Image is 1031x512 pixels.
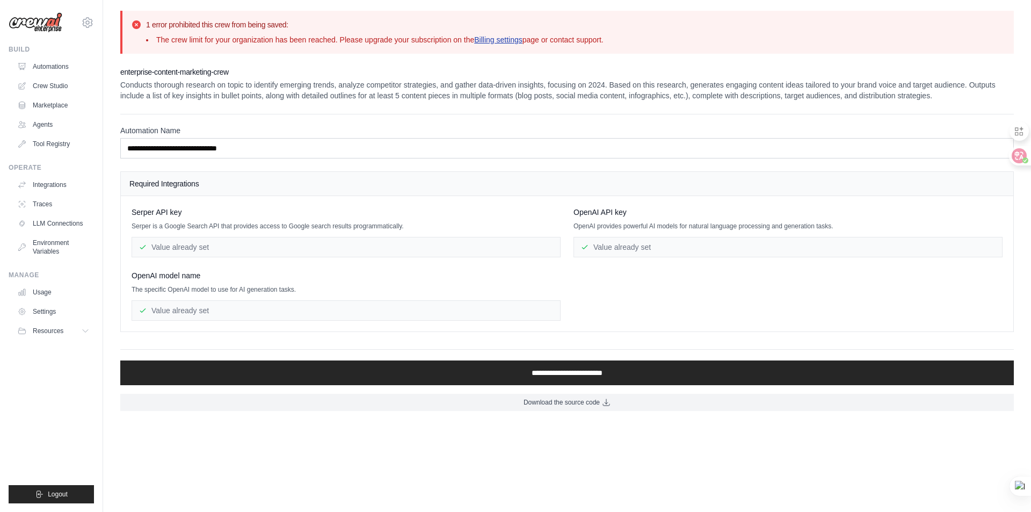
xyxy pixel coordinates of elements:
a: LLM Connections [13,215,94,232]
button: Resources [13,322,94,340]
p: The specific OpenAI model to use for AI generation tasks. [132,285,561,294]
div: Manage [9,271,94,279]
a: Agents [13,116,94,133]
div: Value already set [573,237,1003,257]
p: OpenAI provides powerful AI models for natural language processing and generation tasks. [573,222,1003,230]
span: Download the source code [524,398,600,407]
a: Marketplace [13,97,94,114]
div: Operate [9,163,94,172]
span: Logout [48,490,68,499]
a: Automations [13,58,94,75]
span: Resources [33,327,63,335]
p: Conducts thorough research on topic to identify emerging trends, analyze competitor strategies, a... [120,80,1014,101]
a: Usage [13,284,94,301]
label: Automation Name [120,125,1014,136]
a: Download the source code [120,394,1014,411]
a: Environment Variables [13,234,94,260]
span: OpenAI API key [573,207,627,218]
a: Billing settings [474,35,522,44]
img: Logo [9,12,62,33]
button: Logout [9,485,94,503]
a: Settings [13,303,94,320]
h2: 1 error prohibited this crew from being saved: [146,19,604,30]
li: The crew limit for your organization has been reached. Please upgrade your subscription on the pa... [146,34,604,45]
a: Integrations [13,176,94,193]
div: Build [9,45,94,54]
a: Crew Studio [13,77,94,95]
span: OpenAI model name [132,270,200,281]
h4: Required Integrations [129,178,1005,189]
a: Tool Registry [13,135,94,153]
a: Traces [13,196,94,213]
h2: enterprise-content-marketing-crew [120,67,1014,77]
div: Value already set [132,237,561,257]
div: Value already set [132,300,561,321]
p: Serper is a Google Search API that provides access to Google search results programmatically. [132,222,561,230]
span: Serper API key [132,207,181,218]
